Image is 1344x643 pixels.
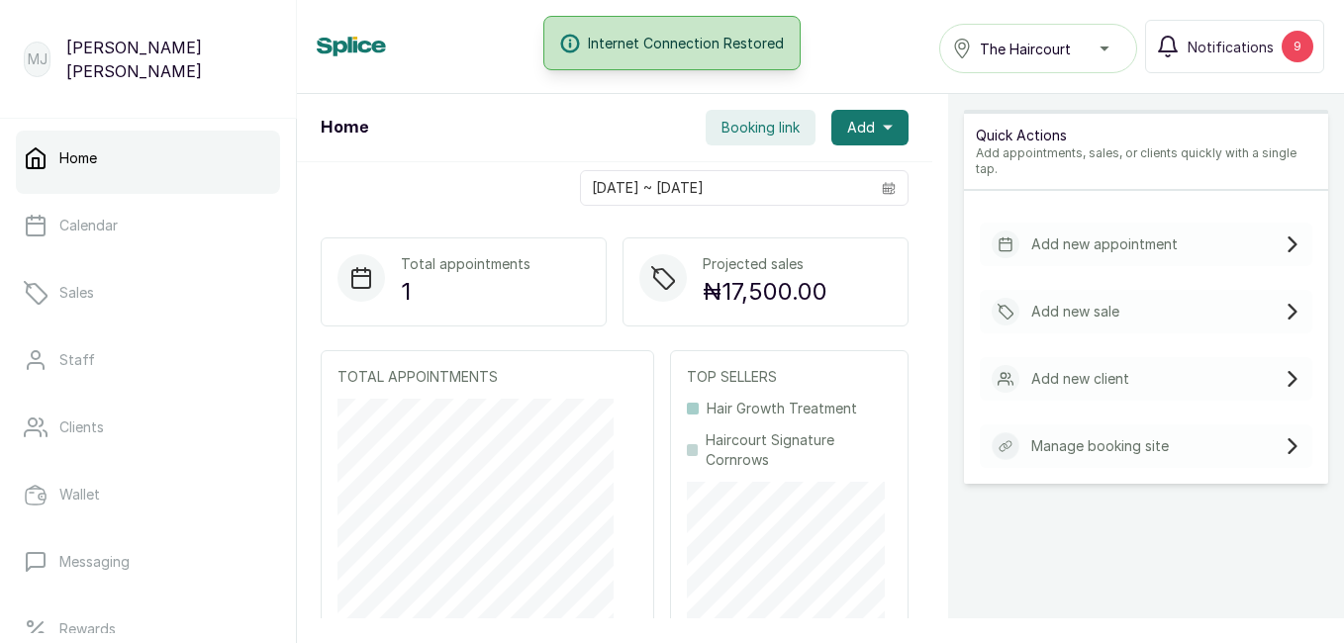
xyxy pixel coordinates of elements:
[16,534,280,590] a: Messaging
[401,274,530,310] p: 1
[703,254,827,274] p: Projected sales
[976,145,1316,177] p: Add appointments, sales, or clients quickly with a single tap.
[16,400,280,455] a: Clients
[588,33,784,53] span: Internet Connection Restored
[59,283,94,303] p: Sales
[16,467,280,522] a: Wallet
[1031,302,1119,321] p: Add new sale
[16,265,280,321] a: Sales
[707,399,857,418] p: Hair Growth Treatment
[59,552,130,572] p: Messaging
[1031,369,1129,389] p: Add new client
[59,619,116,639] p: Rewards
[703,274,827,310] p: ₦17,500.00
[1031,436,1169,456] p: Manage booking site
[59,485,100,505] p: Wallet
[16,131,280,186] a: Home
[687,367,892,387] p: TOP SELLERS
[16,198,280,253] a: Calendar
[1031,234,1178,254] p: Add new appointment
[831,110,909,145] button: Add
[16,332,280,388] a: Staff
[59,148,97,168] p: Home
[706,430,892,470] p: Haircourt Signature Cornrows
[59,350,95,370] p: Staff
[882,181,896,195] svg: calendar
[847,118,875,138] span: Add
[59,216,118,235] p: Calendar
[976,126,1316,145] p: Quick Actions
[321,116,368,139] h1: Home
[401,254,530,274] p: Total appointments
[59,417,104,437] p: Clients
[337,367,637,387] p: TOTAL APPOINTMENTS
[706,110,816,145] button: Booking link
[721,118,800,138] span: Booking link
[581,171,870,205] input: Select date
